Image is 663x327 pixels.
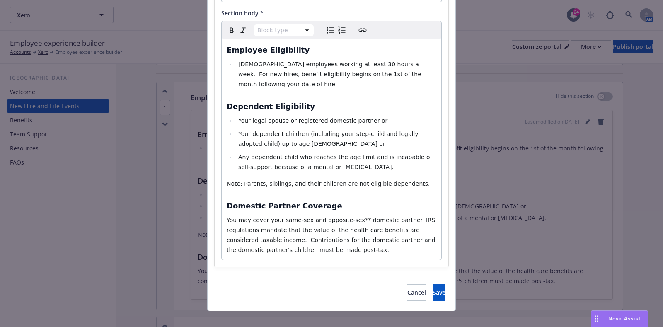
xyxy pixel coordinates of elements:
span: Dependent Eligibility [227,102,315,111]
button: Nova Assist [591,310,648,327]
span: Nova Assist [608,315,641,322]
div: toggle group [324,24,348,36]
span: Employee Eligibility [227,46,310,54]
button: Bold [226,24,237,36]
button: Save [433,284,445,301]
span: [DEMOGRAPHIC_DATA] employees working at least 30 hours a week. For new hires, benefit eligibility... [238,61,423,87]
button: Create link [357,24,368,36]
button: Bulleted list [324,24,336,36]
div: editable markdown [222,39,441,260]
button: Block type [254,24,314,36]
button: Italic [237,24,249,36]
button: Cancel [407,284,426,301]
span: Cancel [407,288,426,296]
span: Your dependent children (including your step-child and legally adopted child) up to age [DEMOGRAP... [238,131,420,147]
span: You may cover your same-sex and opposite-sex** domestic partner. IRS regulations mandate that the... [227,217,437,253]
span: Save [433,288,445,296]
div: Drag to move [591,311,602,327]
button: Numbered list [336,24,348,36]
span: Any dependent child who reaches the age limit and is incapable of self-support because of a menta... [238,154,434,170]
span: Note: Parents, siblings, and their children are not eligible dependents. [227,180,430,187]
span: Your legal spouse or registered domestic partner or [238,117,387,124]
span: Section body * [221,9,264,17]
span: Domestic Partner Coverage [227,201,342,210]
